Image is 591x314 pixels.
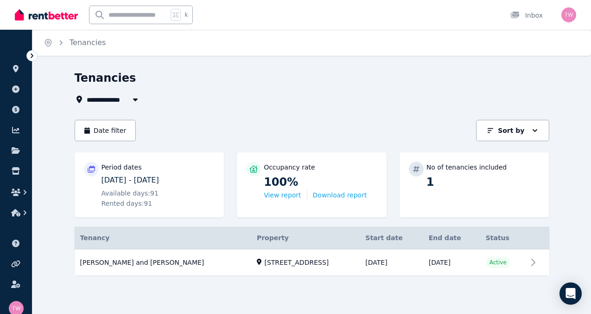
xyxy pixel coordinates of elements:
[70,37,106,48] span: Tenancies
[480,227,527,249] th: Status
[75,120,136,141] button: Date filter
[264,190,301,200] button: View report
[15,8,78,22] img: RentBetter
[360,227,423,249] th: Start date
[423,227,480,249] th: End date
[561,7,576,22] img: Tania Wilson
[102,189,159,198] span: Available days: 91
[559,282,582,305] div: Open Intercom Messenger
[313,190,367,200] button: Download report
[75,71,136,85] h1: Tenancies
[102,199,153,208] span: Rented days: 91
[498,126,524,135] p: Sort by
[32,30,117,56] nav: Breadcrumb
[102,163,142,172] p: Period dates
[184,11,188,19] span: k
[102,175,215,186] p: [DATE] - [DATE]
[264,163,315,172] p: Occupancy rate
[80,233,110,242] span: Tenancy
[426,163,507,172] p: No of tenancies included
[426,175,540,190] p: 1
[476,120,549,141] button: Sort by
[251,227,360,249] th: Property
[75,249,549,276] a: View details for Anna and Michael Allen
[264,175,377,190] p: 100%
[510,11,543,20] div: Inbox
